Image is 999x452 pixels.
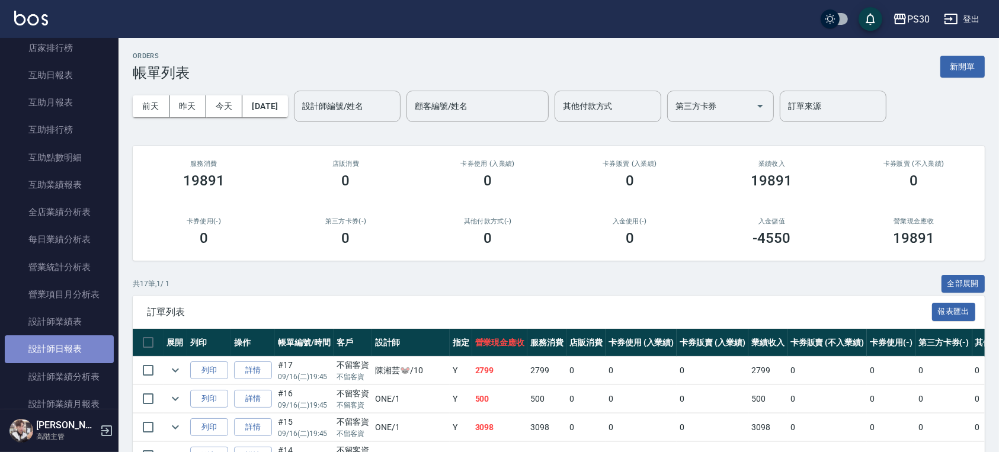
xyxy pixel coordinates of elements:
td: #16 [275,385,334,413]
a: 互助排行榜 [5,116,114,143]
th: 帳單編號/時間 [275,329,334,357]
td: Y [450,385,472,413]
td: 0 [867,357,915,384]
a: 設計師業績分析表 [5,363,114,390]
td: 0 [677,357,748,384]
td: 0 [566,357,606,384]
th: 卡券使用(-) [867,329,915,357]
a: 互助日報表 [5,62,114,89]
h2: ORDERS [133,52,190,60]
h3: 0 [626,230,634,246]
h3: 0 [200,230,208,246]
img: Logo [14,11,48,25]
h3: 0 [484,230,492,246]
span: 訂單列表 [147,306,932,318]
h3: 0 [626,172,634,189]
td: 0 [915,385,972,413]
h2: 店販消費 [289,160,403,168]
h5: [PERSON_NAME] [36,419,97,431]
div: 不留客資 [337,387,370,400]
td: 0 [606,413,677,441]
h2: 卡券販賣 (入業績) [573,160,687,168]
button: 報表匯出 [932,303,976,321]
h2: 入金使用(-) [573,217,687,225]
a: 詳情 [234,390,272,408]
div: PS30 [907,12,930,27]
button: 今天 [206,95,243,117]
a: 新開單 [940,60,985,72]
a: 營業項目月分析表 [5,281,114,308]
th: 店販消費 [566,329,606,357]
p: 不留客資 [337,428,370,439]
a: 報表匯出 [932,306,976,317]
td: #17 [275,357,334,384]
h2: 第三方卡券(-) [289,217,403,225]
h3: 0 [484,172,492,189]
a: 每日業績分析表 [5,226,114,253]
h2: 其他付款方式(-) [431,217,545,225]
h3: 帳單列表 [133,65,190,81]
p: 共 17 筆, 1 / 1 [133,278,169,289]
h3: 0 [342,172,350,189]
h3: -4550 [753,230,791,246]
a: 詳情 [234,418,272,437]
td: 3098 [527,413,566,441]
td: 0 [606,357,677,384]
th: 操作 [231,329,275,357]
p: 09/16 (二) 19:45 [278,400,331,411]
a: 詳情 [234,361,272,380]
td: 0 [867,385,915,413]
h3: 19891 [183,172,225,189]
p: 高階主管 [36,431,97,442]
td: 0 [787,357,867,384]
td: 0 [606,385,677,413]
a: 互助點數明細 [5,144,114,171]
th: 第三方卡券(-) [915,329,972,357]
td: 500 [527,385,566,413]
a: 設計師業績表 [5,308,114,335]
button: 全部展開 [942,275,985,293]
a: 店家排行榜 [5,34,114,62]
td: 0 [677,413,748,441]
img: Person [9,419,33,443]
button: Open [751,97,770,116]
td: ONE /1 [372,385,449,413]
a: 設計師業績月報表 [5,390,114,418]
th: 客戶 [334,329,373,357]
td: 0 [787,413,867,441]
h2: 卡券使用 (入業績) [431,160,545,168]
h2: 營業現金應收 [857,217,971,225]
h2: 業績收入 [715,160,829,168]
td: 0 [915,357,972,384]
button: 新開單 [940,56,985,78]
h3: 0 [342,230,350,246]
a: 設計師日報表 [5,335,114,363]
td: 3098 [748,413,787,441]
td: #15 [275,413,334,441]
button: 登出 [939,8,985,30]
a: 全店業績分析表 [5,198,114,226]
h2: 入金儲值 [715,217,829,225]
button: save [859,7,882,31]
button: 列印 [190,361,228,380]
th: 指定 [450,329,472,357]
button: expand row [166,418,184,436]
a: 營業統計分析表 [5,254,114,281]
th: 業績收入 [748,329,787,357]
h2: 卡券使用(-) [147,217,261,225]
a: 互助月報表 [5,89,114,116]
h3: 19891 [893,230,934,246]
th: 卡券販賣 (不入業績) [787,329,867,357]
h3: 19891 [751,172,793,189]
button: [DATE] [242,95,287,117]
p: 不留客資 [337,400,370,411]
button: PS30 [888,7,934,31]
td: 3098 [472,413,528,441]
button: expand row [166,361,184,379]
h2: 卡券販賣 (不入業績) [857,160,971,168]
td: 0 [677,385,748,413]
button: 昨天 [169,95,206,117]
td: Y [450,357,472,384]
td: 陳湘芸🐭 /10 [372,357,449,384]
a: 互助業績報表 [5,171,114,198]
